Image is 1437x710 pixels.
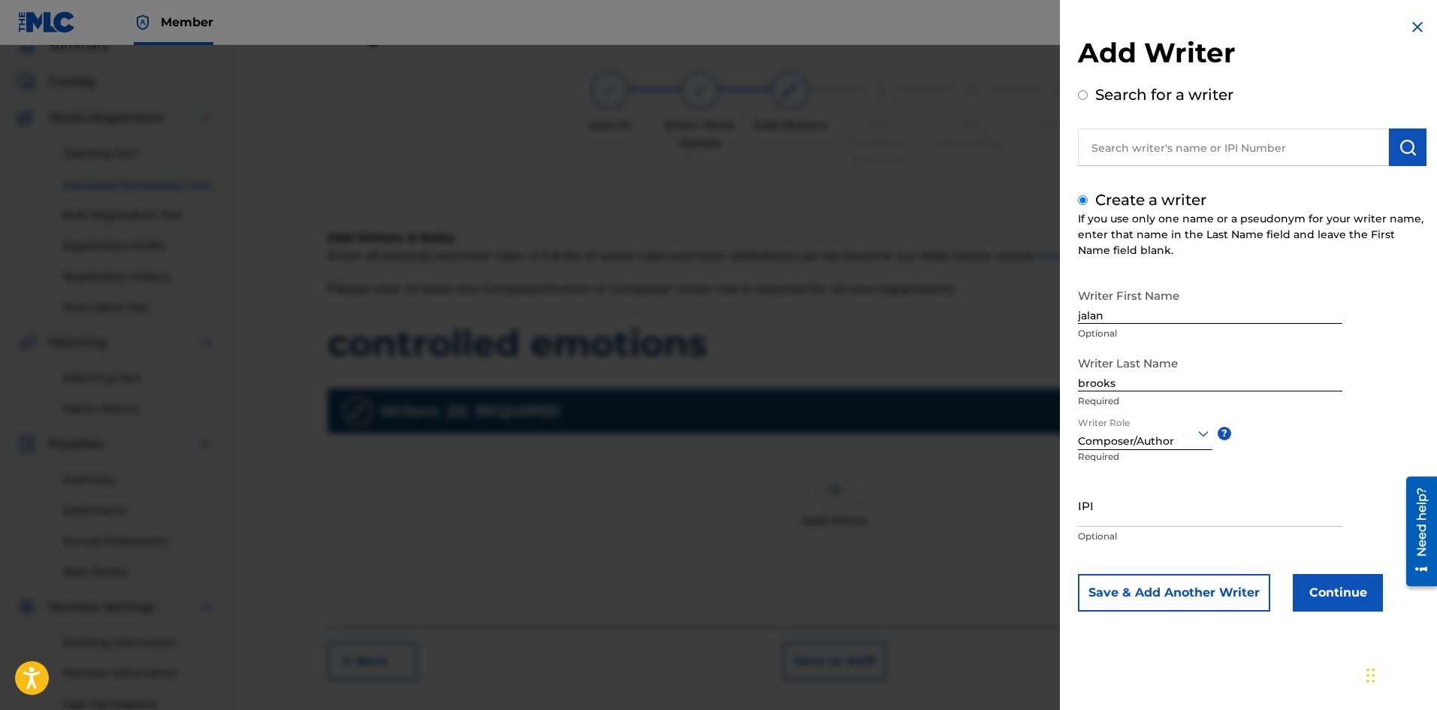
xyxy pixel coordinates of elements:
[1078,450,1129,484] p: Required
[1218,427,1231,440] span: ?
[1395,471,1437,592] iframe: Resource Center
[1366,653,1375,698] div: Drag
[18,11,76,33] img: MLC Logo
[161,14,213,31] span: Member
[1078,36,1426,74] h2: Add Writer
[1362,638,1437,710] iframe: Chat Widget
[1078,211,1426,258] div: If you use only one name or a pseudonym for your writer name, enter that name in the Last Name fi...
[1078,530,1342,543] p: Optional
[1078,574,1270,612] button: Save & Add Another Writer
[134,14,152,32] img: Top Rightsholder
[1095,86,1233,104] label: Search for a writer
[1293,574,1383,612] button: Continue
[1078,327,1342,340] p: Optional
[1399,138,1417,156] img: Search Works
[1095,191,1206,209] label: Create a writer
[1078,128,1389,166] input: Search writer's name or IPI Number
[1078,394,1342,408] p: Required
